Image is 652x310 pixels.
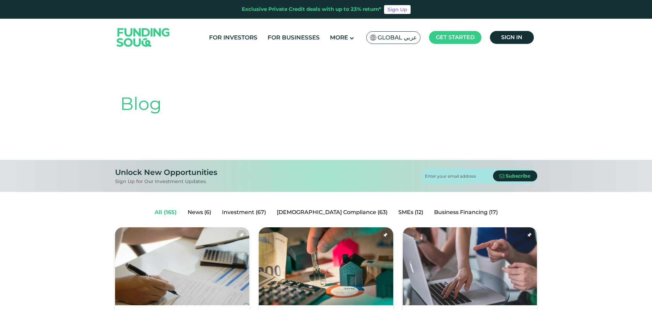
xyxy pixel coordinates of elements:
span: Get started [436,34,475,40]
input: Enter your email address [425,168,493,184]
div: Unlock New Opportunities [115,167,217,178]
a: News (6) [182,206,217,219]
h1: Blog [120,93,532,114]
img: different types of investment trusts? [403,227,537,305]
div: Exclusive Private Credit deals with up to 23% return* [242,5,381,13]
a: For Investors [207,32,259,43]
img: What is retail financing? [115,227,250,305]
span: Sign in [501,34,522,40]
a: SMEs (12) [393,206,429,219]
span: Global عربي [378,34,417,42]
a: For Businesses [266,32,321,43]
div: Sign Up for Our Investment Updates. [115,178,217,185]
a: Sign Up [384,5,411,14]
span: More [330,34,348,41]
span: Subscribe [506,173,530,179]
a: All (165) [149,206,182,219]
a: Sign in [490,31,534,44]
a: Investment (67) [217,206,271,219]
img: Logo [110,20,177,54]
a: Business Financing (17) [429,206,503,219]
img: SA Flag [370,35,376,40]
a: [DEMOGRAPHIC_DATA] Compliance (63) [271,206,393,219]
button: Subscribe [493,170,537,181]
img: Renting vs. Subleasing in Dubai [259,227,393,305]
